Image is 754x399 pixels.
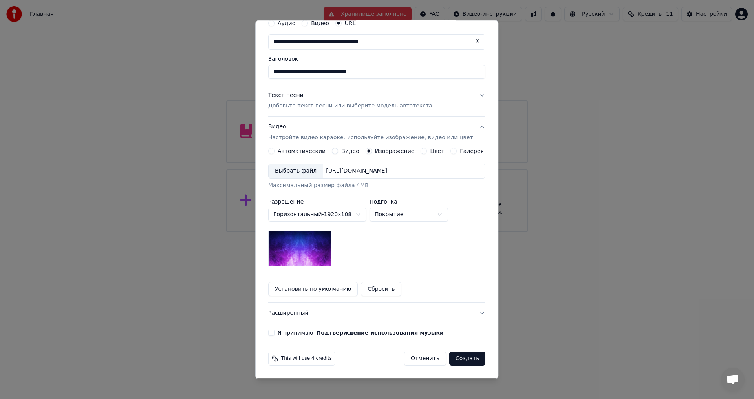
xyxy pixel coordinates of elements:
button: Создать [449,352,485,366]
label: Изображение [375,149,415,154]
label: Подгонка [370,199,448,205]
button: Я принимаю [317,330,444,336]
div: Выбрать файл [269,164,323,179]
div: Максимальный размер файла 4MB [268,182,485,190]
button: Установить по умолчанию [268,282,358,297]
button: Расширенный [268,303,485,324]
div: Текст песни [268,91,304,99]
label: Разрешение [268,199,366,205]
label: URL [345,20,356,26]
p: Настройте видео караоке: используйте изображение, видео или цвет [268,134,473,142]
div: Видео [268,123,473,142]
label: Галерея [460,149,484,154]
p: Добавьте текст песни или выберите модель автотекста [268,102,432,110]
label: Видео [341,149,359,154]
button: Отменить [404,352,446,366]
button: Сбросить [361,282,402,297]
label: Цвет [430,149,445,154]
button: Текст песниДобавьте текст песни или выберите модель автотекста [268,85,485,117]
label: Видео [311,20,329,26]
div: ВидеоНастройте видео караоке: используйте изображение, видео или цвет [268,148,485,303]
span: This will use 4 credits [281,356,332,362]
button: ВидеоНастройте видео караоке: используйте изображение, видео или цвет [268,117,485,148]
div: [URL][DOMAIN_NAME] [323,168,390,175]
label: Я принимаю [278,330,444,336]
label: Автоматический [278,149,326,154]
label: Заголовок [268,56,485,62]
label: Аудио [278,20,295,26]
